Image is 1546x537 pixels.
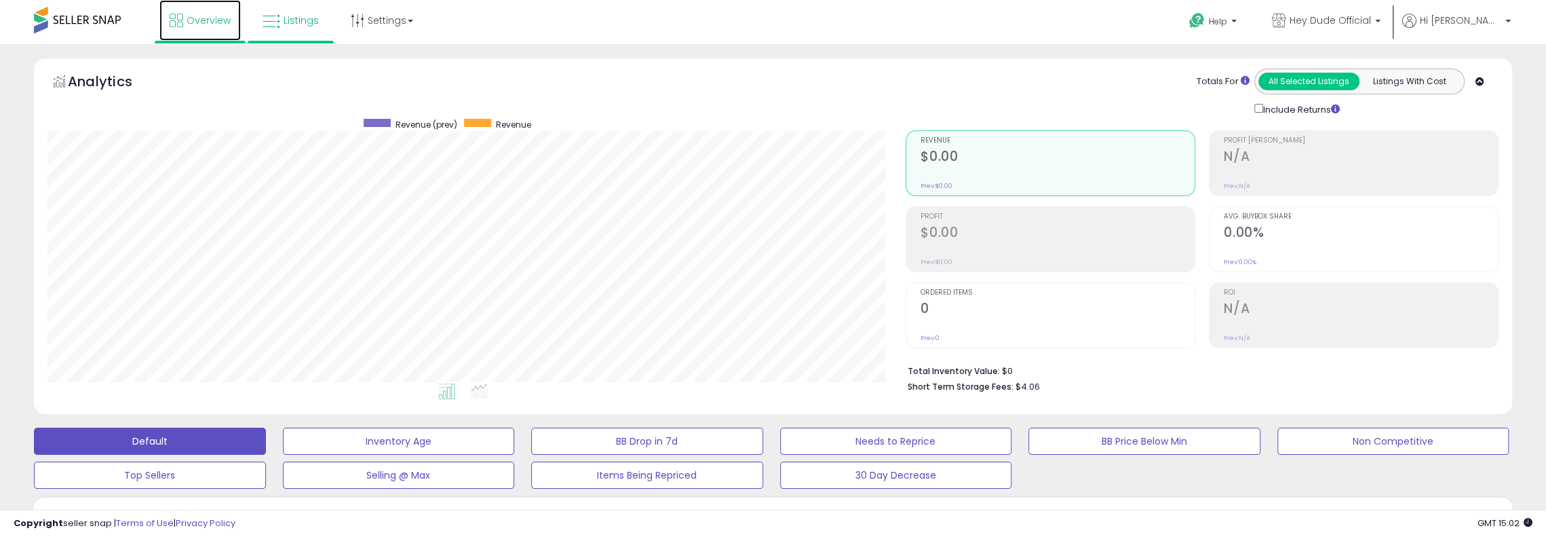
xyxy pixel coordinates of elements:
h2: $0.00 [921,149,1195,167]
h2: 0 [921,301,1195,319]
button: All Selected Listings [1258,73,1359,90]
button: Default [34,428,266,455]
span: Help [1209,16,1227,27]
h5: Analytics [68,72,159,94]
a: Hi [PERSON_NAME] [1402,14,1511,44]
span: Hey Dude Official [1290,14,1371,27]
div: Totals For [1197,75,1250,88]
a: Terms of Use [116,517,174,530]
button: BB Price Below Min [1028,428,1260,455]
h2: $0.00 [921,225,1195,243]
i: Get Help [1189,12,1205,29]
div: Include Returns [1244,101,1356,117]
button: BB Drop in 7d [531,428,763,455]
button: Items Being Repriced [531,462,763,489]
span: Revenue (prev) [395,119,457,130]
small: Prev: $0.00 [921,182,952,190]
span: Avg. Buybox Share [1224,213,1498,221]
button: Non Competitive [1277,428,1509,455]
span: Ordered Items [921,289,1195,297]
span: Profit [921,213,1195,221]
b: Short Term Storage Fees: [908,381,1013,392]
span: Overview [187,14,231,27]
button: Top Sellers [34,462,266,489]
a: Help [1178,2,1250,44]
h2: 0.00% [1224,225,1498,243]
span: Listings [284,14,319,27]
span: Hi [PERSON_NAME] [1420,14,1501,27]
span: ROI [1224,289,1498,297]
small: Prev: 0 [921,334,940,342]
span: Revenue [496,119,531,130]
small: Prev: 0.00% [1224,258,1256,266]
button: Selling @ Max [283,462,515,489]
div: seller snap | | [14,517,235,530]
li: $0 [908,362,1488,378]
button: Needs to Reprice [780,428,1012,455]
b: Total Inventory Value: [908,365,1000,377]
span: Profit [PERSON_NAME] [1224,137,1498,145]
button: 30 Day Decrease [780,462,1012,489]
a: Privacy Policy [176,517,235,530]
strong: Copyright [14,517,63,530]
small: Prev: N/A [1224,182,1250,190]
small: Prev: N/A [1224,334,1250,342]
p: Listing States: [1267,507,1512,520]
h2: N/A [1224,149,1498,167]
span: $4.06 [1016,380,1040,393]
span: Revenue [921,137,1195,145]
span: 2025-08-11 15:02 GMT [1477,517,1532,530]
small: Prev: $0.00 [921,258,952,266]
h2: N/A [1224,301,1498,319]
button: Inventory Age [283,428,515,455]
button: Listings With Cost [1359,73,1460,90]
